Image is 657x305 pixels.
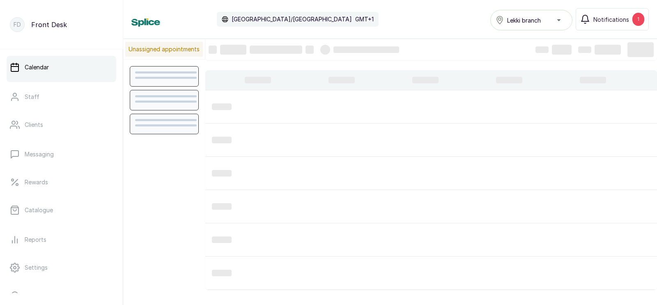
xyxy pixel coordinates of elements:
p: Clients [25,121,43,129]
p: Calendar [25,63,49,71]
p: Reports [25,236,46,244]
button: Notifications1 [576,8,649,30]
p: Unassigned appointments [125,42,203,57]
a: Reports [7,228,116,251]
a: Settings [7,256,116,279]
a: Catalogue [7,199,116,222]
span: Notifications [593,15,629,24]
a: Messaging [7,143,116,166]
p: FD [14,21,21,29]
a: Clients [7,113,116,136]
p: Rewards [25,178,48,186]
p: Messaging [25,150,54,158]
p: GMT+1 [355,15,374,23]
p: Support [25,291,47,300]
p: Catalogue [25,206,53,214]
a: Rewards [7,171,116,194]
div: 1 [632,13,644,26]
p: [GEOGRAPHIC_DATA]/[GEOGRAPHIC_DATA] [232,15,352,23]
a: Staff [7,85,116,108]
a: Calendar [7,56,116,79]
span: Lekki branch [507,16,541,25]
p: Front Desk [31,20,67,30]
button: Lekki branch [490,10,572,30]
p: Settings [25,264,48,272]
p: Staff [25,93,39,101]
